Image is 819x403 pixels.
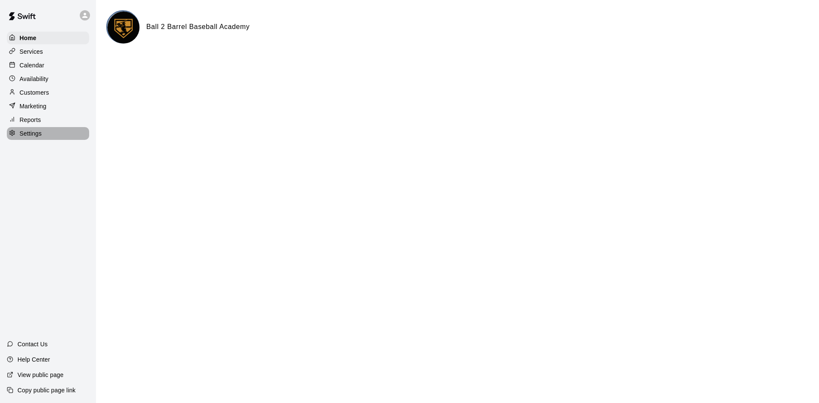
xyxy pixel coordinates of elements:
[17,355,50,364] p: Help Center
[20,75,49,83] p: Availability
[17,340,48,348] p: Contact Us
[7,100,89,113] a: Marketing
[20,88,49,97] p: Customers
[20,129,42,138] p: Settings
[20,47,43,56] p: Services
[20,61,44,70] p: Calendar
[20,102,46,110] p: Marketing
[7,45,89,58] a: Services
[20,34,37,42] p: Home
[7,59,89,72] a: Calendar
[7,32,89,44] a: Home
[7,113,89,126] a: Reports
[17,371,64,379] p: View public page
[7,127,89,140] a: Settings
[17,386,76,394] p: Copy public page link
[7,72,89,85] a: Availability
[146,21,250,32] h6: Ball 2 Barrel Baseball Academy
[107,12,139,43] img: Ball 2 Barrel Baseball Academy logo
[20,116,41,124] p: Reports
[7,86,89,99] a: Customers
